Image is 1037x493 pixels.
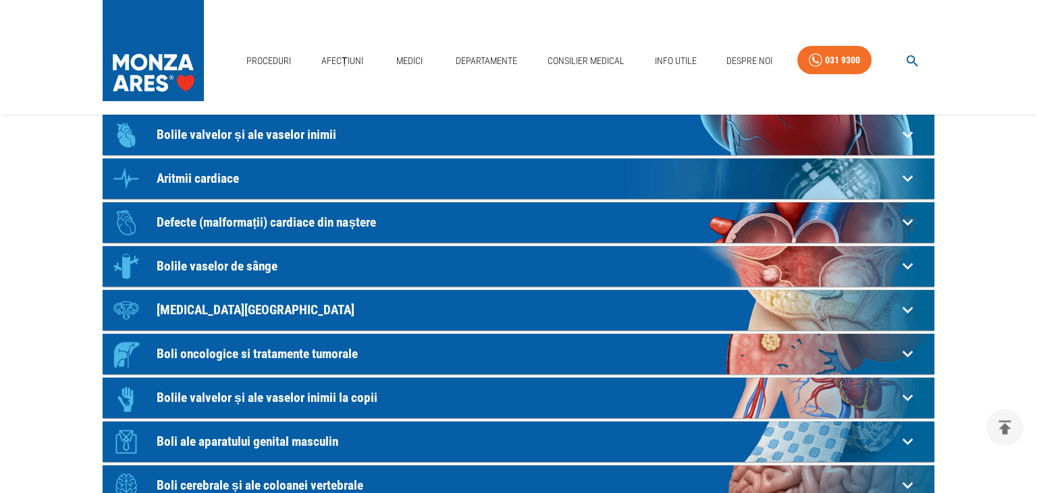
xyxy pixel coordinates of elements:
[103,115,934,155] div: IconBolile valvelor și ale vaselor inimii
[106,202,147,243] div: Icon
[157,127,897,142] p: Bolile valvelor și ale vaselor inimii
[721,47,778,75] a: Despre Noi
[103,158,934,199] div: IconAritmii cardiace
[106,334,147,374] div: Icon
[157,390,897,405] p: Bolile valvelor și ale vaselor inimii la copii
[106,246,147,287] div: Icon
[106,158,147,199] div: Icon
[825,52,860,69] div: 031 9300
[157,303,897,317] p: [MEDICAL_DATA][GEOGRAPHIC_DATA]
[542,47,630,75] a: Consilier Medical
[106,378,147,418] div: Icon
[103,202,934,243] div: IconDefecte (malformații) cardiace din naștere
[649,47,702,75] a: Info Utile
[986,409,1023,446] button: delete
[103,334,934,374] div: IconBoli oncologice si tratamente tumorale
[103,246,934,287] div: IconBolile vaselor de sânge
[450,47,523,75] a: Departamente
[157,215,897,229] p: Defecte (malformații) cardiace din naștere
[106,290,147,330] div: Icon
[157,434,897,448] p: Boli ale aparatului genital masculin
[106,422,147,462] div: Icon
[157,259,897,273] p: Bolile vaselor de sânge
[316,47,369,75] a: Afecțiuni
[103,290,934,330] div: Icon[MEDICAL_DATA][GEOGRAPHIC_DATA]
[797,46,872,75] a: 031 9300
[157,171,897,185] p: Aritmii cardiace
[103,422,934,462] div: IconBoli ale aparatului genital masculin
[106,115,147,155] div: Icon
[103,378,934,418] div: IconBolile valvelor și ale vaselor inimii la copii
[157,478,897,492] p: Boli cerebrale și ale coloanei vertebrale
[157,347,897,361] p: Boli oncologice si tratamente tumorale
[388,47,431,75] a: Medici
[241,47,296,75] a: Proceduri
